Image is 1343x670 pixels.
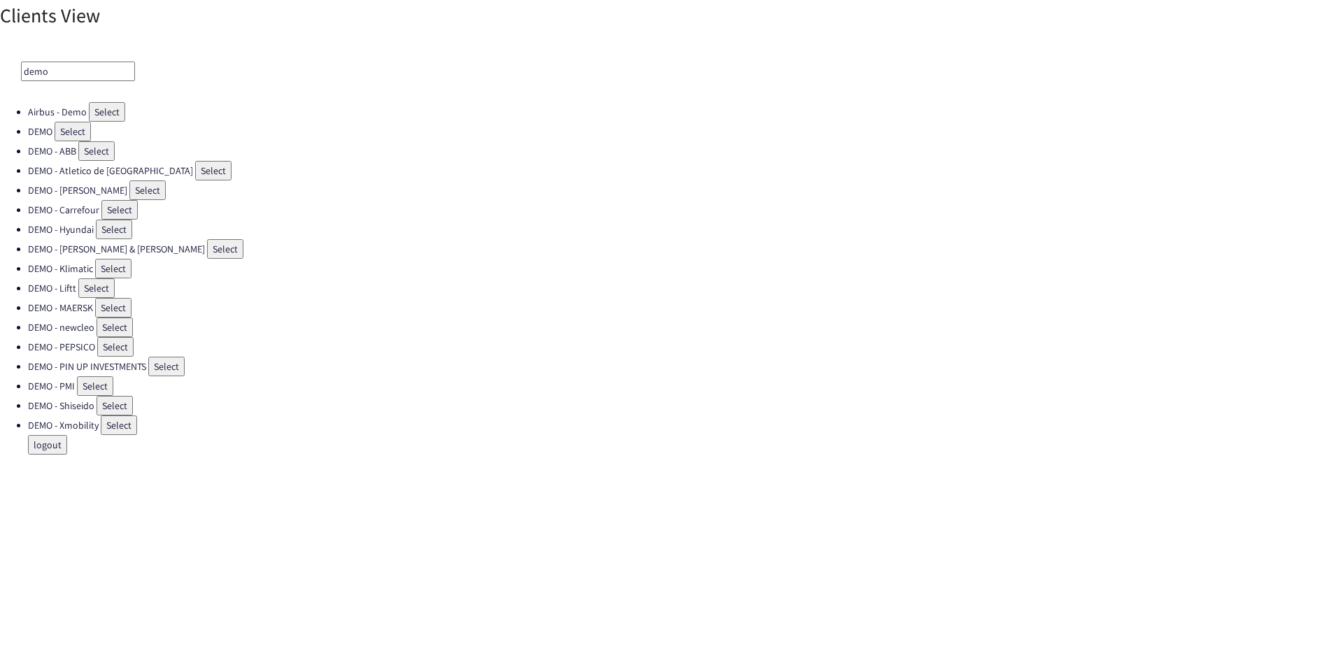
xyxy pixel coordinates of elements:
[78,278,115,298] button: Select
[148,357,185,376] button: Select
[78,141,115,161] button: Select
[28,415,1343,435] li: DEMO - Xmobility
[28,278,1343,298] li: DEMO - Liftt
[96,220,132,239] button: Select
[195,161,232,180] button: Select
[129,180,166,200] button: Select
[1273,603,1343,670] iframe: Chat Widget
[28,161,1343,180] li: DEMO - Atletico de [GEOGRAPHIC_DATA]
[97,318,133,337] button: Select
[1273,603,1343,670] div: Widget de chat
[95,259,132,278] button: Select
[28,180,1343,200] li: DEMO - [PERSON_NAME]
[207,239,243,259] button: Select
[28,357,1343,376] li: DEMO - PIN UP INVESTMENTS
[28,102,1343,122] li: Airbus - Demo
[28,435,67,455] button: logout
[28,200,1343,220] li: DEMO - Carrefour
[77,376,113,396] button: Select
[101,415,137,435] button: Select
[101,200,138,220] button: Select
[28,396,1343,415] li: DEMO - Shiseido
[97,337,134,357] button: Select
[28,337,1343,357] li: DEMO - PEPSICO
[55,122,91,141] button: Select
[28,239,1343,259] li: DEMO - [PERSON_NAME] & [PERSON_NAME]
[28,259,1343,278] li: DEMO - Klimatic
[28,376,1343,396] li: DEMO - PMI
[28,318,1343,337] li: DEMO - newcleo
[97,396,133,415] button: Select
[28,298,1343,318] li: DEMO - MAERSK
[95,298,132,318] button: Select
[89,102,125,122] button: Select
[28,122,1343,141] li: DEMO
[28,220,1343,239] li: DEMO - Hyundai
[28,141,1343,161] li: DEMO - ABB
